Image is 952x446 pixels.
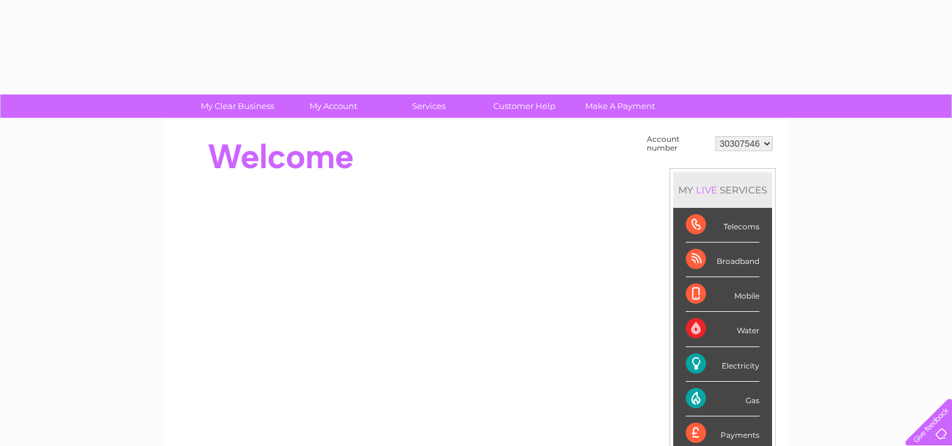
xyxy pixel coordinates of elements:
div: Water [686,312,759,346]
a: My Clear Business [186,94,289,118]
td: Account number [644,132,712,156]
a: My Account [281,94,385,118]
a: Services [377,94,481,118]
div: Telecoms [686,208,759,243]
a: Make A Payment [568,94,672,118]
div: Electricity [686,347,759,382]
a: Customer Help [473,94,576,118]
div: MY SERVICES [673,172,772,208]
div: LIVE [693,184,720,196]
div: Mobile [686,277,759,312]
div: Broadband [686,243,759,277]
div: Gas [686,382,759,416]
